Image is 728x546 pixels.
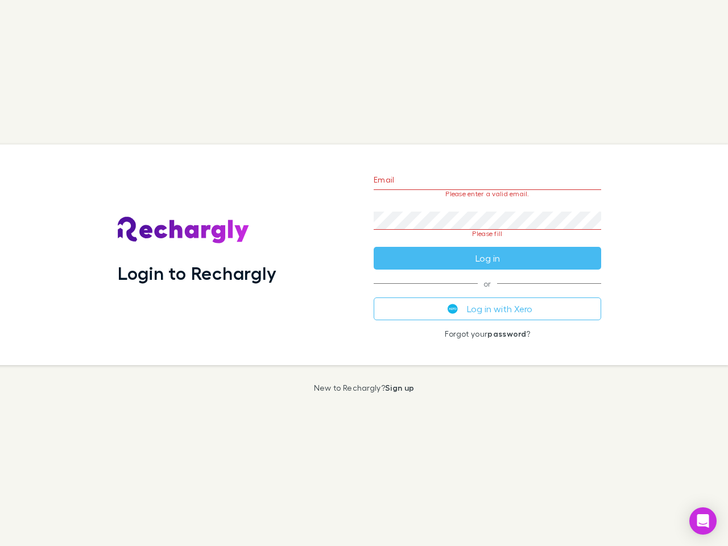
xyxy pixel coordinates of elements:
h1: Login to Rechargly [118,262,276,284]
button: Log in [374,247,601,270]
div: Open Intercom Messenger [689,507,717,535]
img: Xero's logo [448,304,458,314]
p: Please enter a valid email. [374,190,601,198]
a: password [487,329,526,338]
p: New to Rechargly? [314,383,415,392]
img: Rechargly's Logo [118,217,250,244]
p: Please fill [374,230,601,238]
p: Forgot your ? [374,329,601,338]
button: Log in with Xero [374,297,601,320]
span: or [374,283,601,284]
a: Sign up [385,383,414,392]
